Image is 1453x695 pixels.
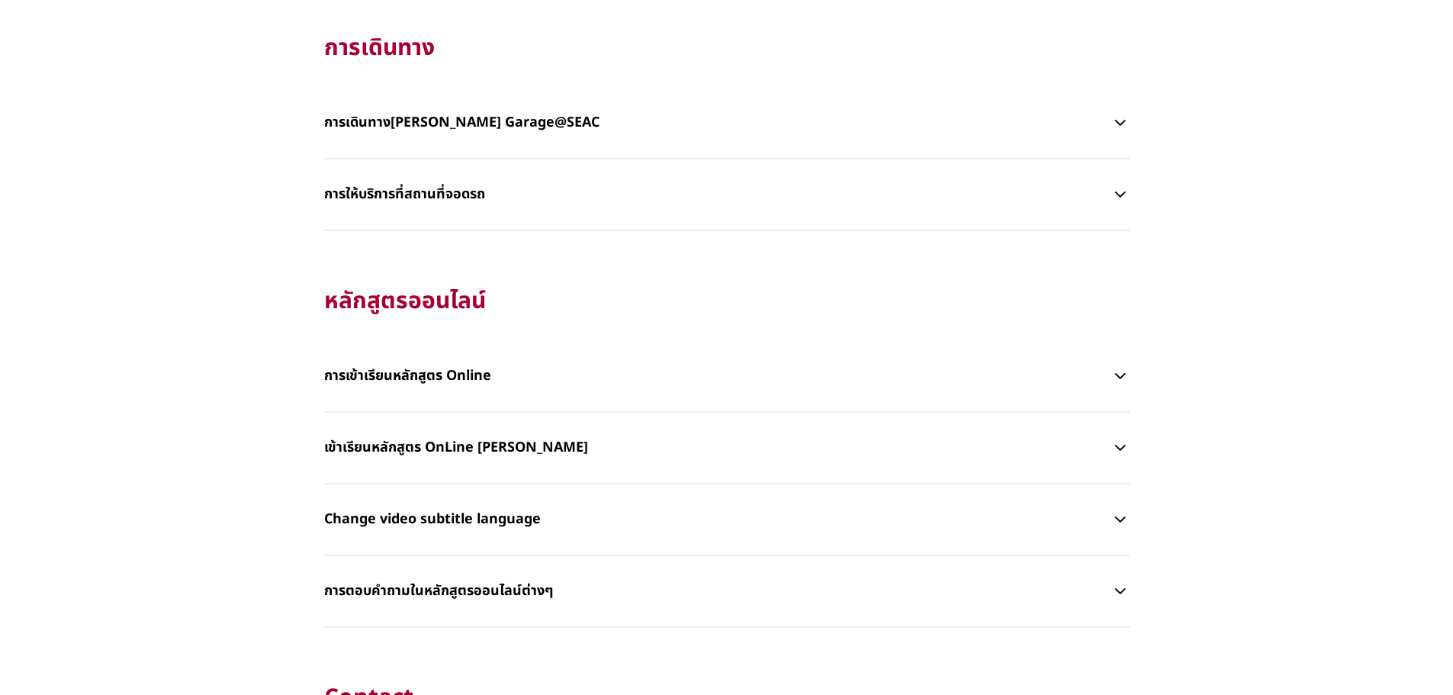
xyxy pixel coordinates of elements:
p: การตอบคำถามในหลักสูตรออนไลน์ต่างๆ [324,568,1112,614]
p: การเดินทาง[PERSON_NAME] Garage@SEAC [324,100,1112,146]
p: การให้บริการที่สถานที่จอดรถ [324,172,1112,217]
button: การเดินทาง[PERSON_NAME] Garage@SEAC [324,100,1130,146]
p: การเดินทาง [324,33,1130,63]
button: การเข้าเรียนหลักสูตร Online [324,353,1130,399]
p: หลักสูตรออนไลน์ [324,286,1130,317]
button: เข้าเรียนหลักสูตร OnLine [PERSON_NAME] [324,425,1130,471]
button: การตอบคำถามในหลักสูตรออนไลน์ต่างๆ [324,568,1130,614]
button: การให้บริการที่สถานที่จอดรถ [324,172,1130,217]
button: Change video subtitle language [324,497,1130,542]
p: การเข้าเรียนหลักสูตร Online [324,353,1112,399]
p: เข้าเรียนหลักสูตร OnLine [PERSON_NAME] [324,425,1112,471]
p: Change video subtitle language [324,497,1112,542]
